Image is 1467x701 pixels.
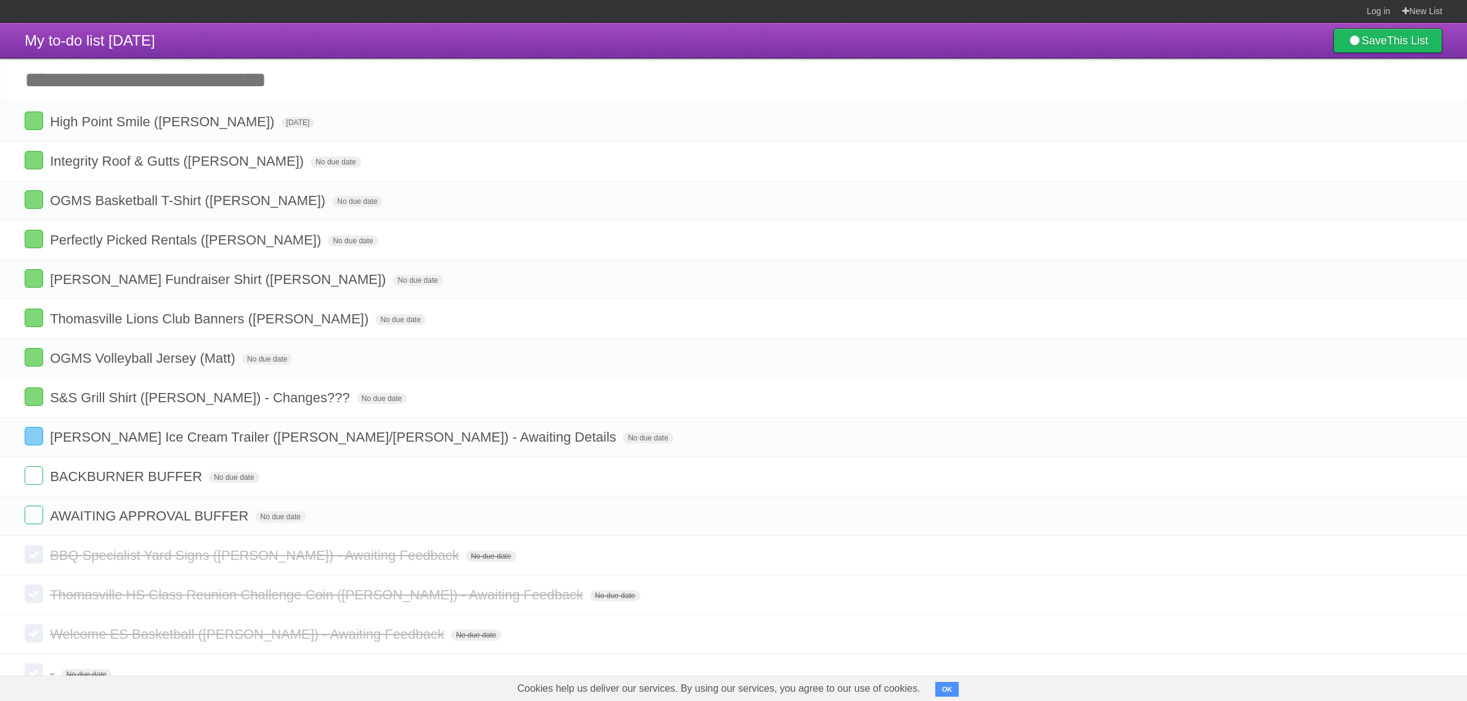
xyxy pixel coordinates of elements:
span: No due date [375,314,425,325]
label: Done [25,269,43,288]
span: No due date [590,590,640,601]
label: Done [25,348,43,367]
span: Cookies help us deliver our services. By using our services, you agree to our use of cookies. [505,676,933,701]
label: Done [25,387,43,406]
button: OK [935,682,959,697]
span: [DATE] [282,117,315,128]
span: Perfectly Picked Rentals ([PERSON_NAME]) [50,232,324,248]
span: OGMS Volleyball Jersey (Matt) [50,351,238,366]
label: Done [25,506,43,524]
b: This List [1387,34,1428,47]
span: OGMS Basketball T-Shirt ([PERSON_NAME]) [50,193,328,208]
span: No due date [311,156,360,168]
span: No due date [451,630,501,641]
span: No due date [393,275,443,286]
span: - [50,666,57,681]
label: Done [25,663,43,682]
label: Done [25,190,43,209]
span: No due date [209,472,259,483]
label: Done [25,624,43,642]
span: High Point Smile ([PERSON_NAME]) [50,114,277,129]
span: BBQ Specialist Yard Signs ([PERSON_NAME]) - Awaiting Feedback [50,548,462,563]
span: [PERSON_NAME] Ice Cream Trailer ([PERSON_NAME]/[PERSON_NAME]) - Awaiting Details [50,429,619,445]
label: Done [25,545,43,564]
span: Integrity Roof & Gutts ([PERSON_NAME]) [50,153,307,169]
span: [PERSON_NAME] Fundraiser Shirt ([PERSON_NAME]) [50,272,389,287]
span: AWAITING APPROVAL BUFFER [50,508,251,524]
span: No due date [62,669,112,680]
label: Done [25,151,43,169]
span: S&S Grill Shirt ([PERSON_NAME]) - Changes??? [50,390,353,405]
span: No due date [242,354,292,365]
span: No due date [466,551,516,562]
span: No due date [623,432,673,444]
span: Welcome ES Basketball ([PERSON_NAME]) - Awaiting Feedback [50,626,447,642]
span: My to-do list [DATE] [25,32,155,49]
label: Done [25,309,43,327]
span: Thomasville HS Class Reunion Challenge Coin ([PERSON_NAME]) - Awaiting Feedback [50,587,586,602]
label: Done [25,111,43,130]
span: Thomasville Lions Club Banners ([PERSON_NAME]) [50,311,372,326]
a: SaveThis List [1333,28,1442,53]
span: No due date [332,196,382,207]
label: Done [25,466,43,485]
span: BACKBURNER BUFFER [50,469,205,484]
span: No due date [256,511,306,522]
label: Done [25,230,43,248]
span: No due date [357,393,407,404]
span: No due date [328,235,378,246]
label: Done [25,427,43,445]
label: Done [25,585,43,603]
